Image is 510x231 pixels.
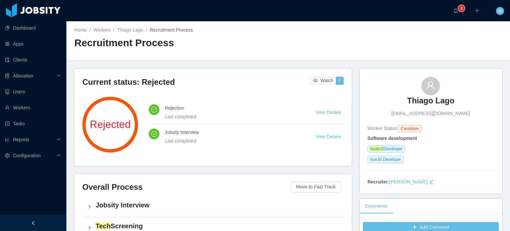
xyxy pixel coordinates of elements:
span: Rejected [82,119,138,130]
a: icon: pie-chartDashboard [5,21,61,35]
strong: Software development [368,136,417,141]
i: icon: edit [429,179,434,184]
a: icon: userWorkers [5,101,61,114]
span: Configuration [13,153,41,158]
i: icon: plus [475,8,479,13]
a: View Details [315,110,341,115]
button: Move to Fast Track [291,182,341,192]
div: Comments [360,199,393,214]
i: icon: right [88,226,92,230]
span: VueJS Developer [368,156,404,163]
h3: Current status: Rejected [82,77,310,87]
div: Last completed [165,113,299,120]
i: icon: line-chart [5,137,10,142]
i: icon: setting [5,153,10,158]
a: Home [74,27,87,33]
ah_el_jm_1757639839554: JS [370,147,384,151]
i: icon: user [426,81,435,90]
span: Allocation [13,73,33,78]
span: / [146,27,147,33]
a: Workers [93,27,111,33]
a: Thiago Lago [117,27,143,33]
h4: Jobsity Interview [96,200,338,210]
i: icon: solution [5,73,10,78]
i: icon: bell [454,8,458,13]
button: icon: eyeWatch [310,77,336,85]
p: 9 [461,5,463,12]
a: View Details [315,134,341,139]
span: Candidate [398,125,422,132]
i: icon: check-circle [151,107,157,113]
span: / [113,27,115,33]
button: 1 [336,77,344,85]
a: icon: profileTasks [5,117,61,130]
span: Reports [13,137,29,142]
h3: Thiago Lago [407,95,455,106]
h3: Overall Process [82,182,291,192]
span: Developer [368,145,405,153]
h4: Jobsity Interview [165,129,299,136]
a: icon: auditClients [5,53,61,66]
span: Recruitment Process [150,27,193,33]
span: / [89,27,91,33]
ah_el_jm_1757639839554: Node [370,147,380,151]
sup: 9 [458,5,465,12]
span: [EMAIL_ADDRESS][DOMAIN_NAME] [391,110,470,117]
a: icon: appstoreApps [5,37,61,51]
span: H [498,7,502,15]
a: icon: robotUsers [5,85,61,98]
h2: Recruitment Process [74,36,288,50]
strong: Recruiter: [368,179,389,184]
div: icon: rightJobsity Interview [82,196,344,217]
h4: Rejection [165,104,299,112]
a: [PERSON_NAME] [389,179,428,184]
div: Last completed [165,137,299,145]
span: Worker Status: [368,126,398,131]
ah_el_jm_1757639839554: Tech [96,222,111,230]
h4: Screening [96,221,338,231]
i: icon: check-circle [151,131,157,137]
i: icon: right [88,205,92,209]
a: Thiago Lago [407,95,455,110]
